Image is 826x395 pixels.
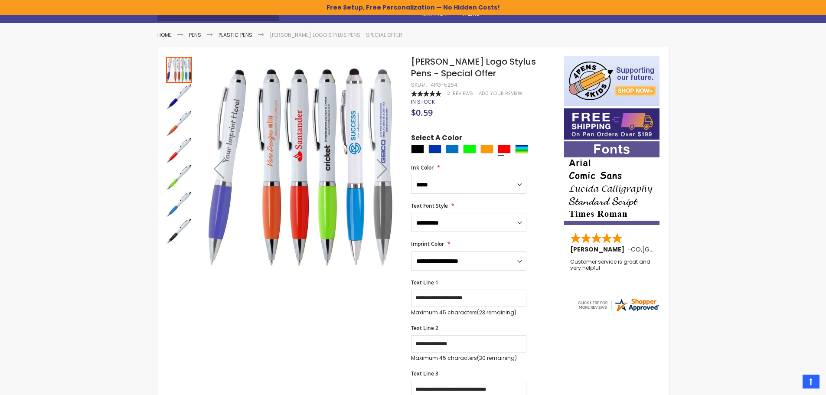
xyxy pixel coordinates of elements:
a: Add Your Review [479,90,522,97]
a: 2 Reviews [447,90,474,97]
span: 2 [447,90,450,97]
strong: SKU [411,81,427,88]
iframe: Google Customer Reviews [754,372,826,395]
p: Maximum 45 characters [411,355,526,362]
div: Red [498,145,511,153]
div: Kimberly Logo Stylus Pens - Special Offer [166,137,193,163]
a: 4pens.com certificate URL [577,307,660,314]
span: CO [631,245,641,254]
span: In stock [411,98,435,105]
img: font-personalization-examples [564,141,659,225]
img: Kimberly Logo Stylus Pens - Special Offer [166,84,192,110]
span: [PERSON_NAME] [570,245,627,254]
div: Black [411,145,424,153]
span: Text Line 2 [411,324,438,332]
div: Blue [428,145,441,153]
span: Ink Color [411,164,434,171]
span: Reviews [453,90,473,97]
span: - , [627,245,706,254]
li: [PERSON_NAME] Logo Stylus Pens - Special Offer [270,32,402,39]
div: Kimberly Logo Stylus Pens - Special Offer [166,217,192,244]
div: Blue Light [446,145,459,153]
img: Kimberly Logo Stylus Pens - Special Offer [202,69,400,267]
div: Assorted [515,145,528,153]
span: [GEOGRAPHIC_DATA] [642,245,706,254]
div: Previous [202,56,236,281]
div: Customer service is great and very helpful [570,259,654,277]
img: Kimberly Logo Stylus Pens - Special Offer [166,137,192,163]
img: Kimberly Logo Stylus Pens - Special Offer [166,111,192,137]
div: Kimberly Logo Stylus Pens - Special Offer [166,83,193,110]
img: 4pens 4 kids [564,56,659,106]
img: Kimberly Logo Stylus Pens - Special Offer [166,218,192,244]
a: Pens [189,31,201,39]
span: Text Line 1 [411,279,438,286]
span: $0.59 [411,107,433,118]
div: Next [365,56,399,281]
span: Text Font Style [411,202,448,209]
img: Free shipping on orders over $199 [564,108,659,140]
div: 4PG-5264 [431,82,457,88]
div: 100% [411,91,441,97]
span: Select A Color [411,133,462,145]
div: Kimberly Logo Stylus Pens - Special Offer [166,110,193,137]
div: Lime Green [463,145,476,153]
span: [PERSON_NAME] Logo Stylus Pens - Special Offer [411,55,536,79]
div: Availability [411,98,435,105]
span: Imprint Color [411,240,444,248]
div: Kimberly Logo Stylus Pens - Special Offer [166,163,193,190]
div: Kimberly Logo Stylus Pens - Special Offer [166,56,193,83]
p: Maximum 45 characters [411,309,526,316]
a: Home [157,31,172,39]
div: Orange [480,145,493,153]
div: Kimberly Logo Stylus Pens - Special Offer [166,190,193,217]
span: Text Line 3 [411,370,438,377]
span: (30 remaining) [477,354,517,362]
img: Kimberly Logo Stylus Pens - Special Offer [166,164,192,190]
img: 4pens.com widget logo [577,297,660,313]
a: Plastic Pens [219,31,252,39]
img: Kimberly Logo Stylus Pens - Special Offer [166,191,192,217]
span: (23 remaining) [477,309,516,316]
